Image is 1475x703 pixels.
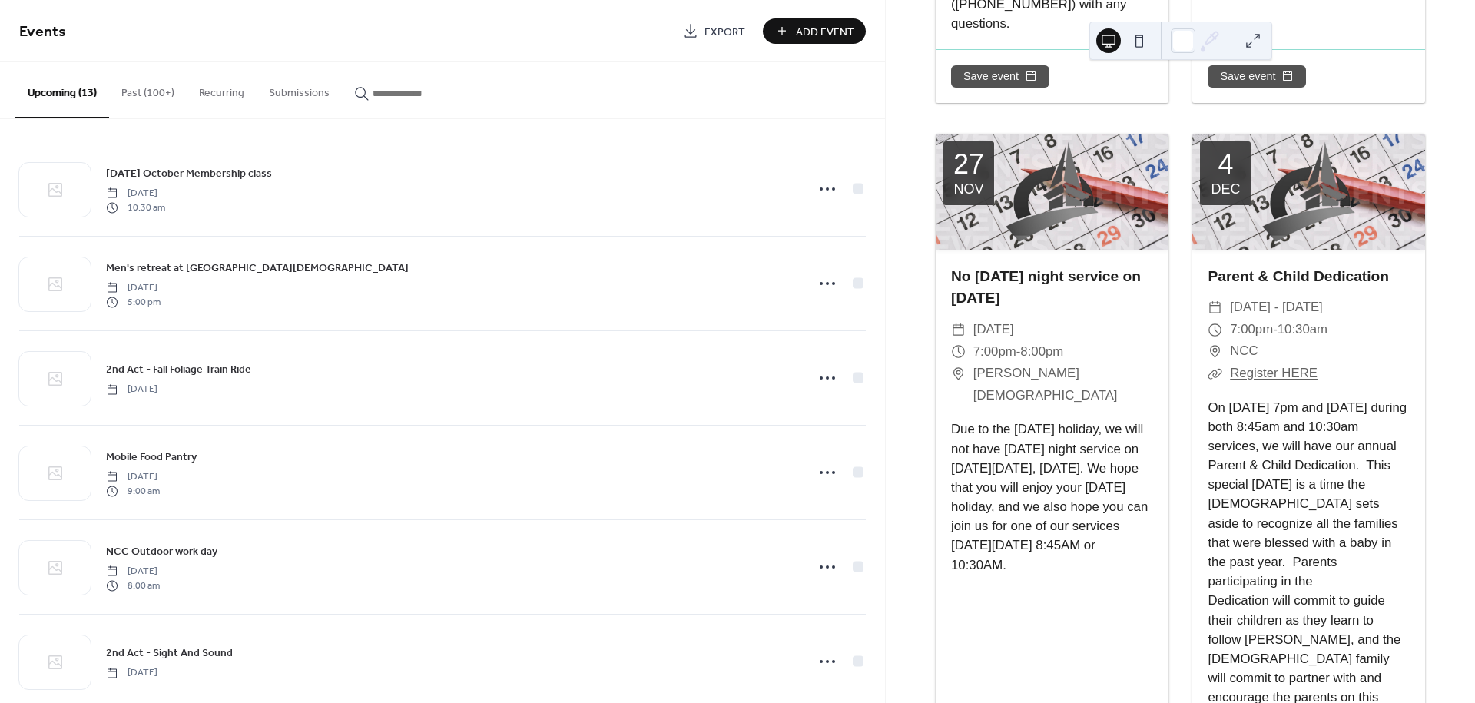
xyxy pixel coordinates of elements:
a: 2nd Act - Sight And Sound [106,644,233,662]
div: Due to the [DATE] holiday, we will not have [DATE] night service on [DATE][DATE], [DATE]. We hope... [936,419,1168,575]
span: 5:00 pm [106,295,161,309]
span: [DATE] [106,470,160,484]
a: Mobile Food Pantry [106,448,197,466]
div: ​ [951,319,966,341]
div: ​ [1208,319,1222,341]
a: 2nd Act - Fall Foliage Train Ride [106,360,251,378]
span: 9:00 am [106,484,160,498]
span: NCC [1230,340,1258,363]
span: [DATE] - [DATE] [1230,297,1323,319]
span: [DATE] [106,383,157,396]
span: [DATE] [106,281,161,295]
span: [DATE] [106,666,157,680]
button: Upcoming (13) [15,62,109,118]
div: ​ [1208,363,1222,385]
span: 10:30am [1278,319,1327,341]
a: [DATE] October Membership class [106,164,272,182]
span: [DATE] October Membership class [106,166,272,182]
a: Men's retreat at [GEOGRAPHIC_DATA][DEMOGRAPHIC_DATA] [106,259,409,277]
div: Dec [1211,182,1240,196]
span: [PERSON_NAME][DEMOGRAPHIC_DATA] [973,363,1153,406]
button: Recurring [187,62,257,117]
div: ​ [1208,297,1222,319]
div: No [DATE] night service on [DATE] [936,266,1168,310]
a: Register HERE [1230,366,1318,380]
span: - [1016,341,1021,363]
span: 7:00pm [973,341,1016,363]
span: [DATE] [106,187,165,201]
span: 10:30 am [106,201,165,214]
span: Events [19,17,66,47]
button: Past (100+) [109,62,187,117]
button: Save event [951,65,1049,88]
div: Nov [953,182,983,196]
div: ​ [1208,340,1222,363]
button: Submissions [257,62,342,117]
span: 8:00 am [106,579,160,592]
div: ​ [951,363,966,385]
span: Men's retreat at [GEOGRAPHIC_DATA][DEMOGRAPHIC_DATA] [106,260,409,277]
span: Mobile Food Pantry [106,449,197,466]
span: Export [704,24,745,40]
button: Add Event [763,18,866,44]
span: 2nd Act - Fall Foliage Train Ride [106,362,251,378]
span: 8:00pm [1020,341,1063,363]
span: NCC Outdoor work day [106,544,217,560]
a: Export [671,18,757,44]
div: 4 [1218,151,1233,178]
span: [DATE] [973,319,1014,341]
span: - [1273,319,1278,341]
div: 27 [953,151,984,178]
span: 2nd Act - Sight And Sound [106,645,233,662]
span: 7:00pm [1230,319,1273,341]
div: ​ [951,341,966,363]
a: Parent & Child Dedication [1208,268,1389,284]
button: Save event [1208,65,1306,88]
a: NCC Outdoor work day [106,542,217,560]
span: Add Event [796,24,854,40]
span: [DATE] [106,565,160,579]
